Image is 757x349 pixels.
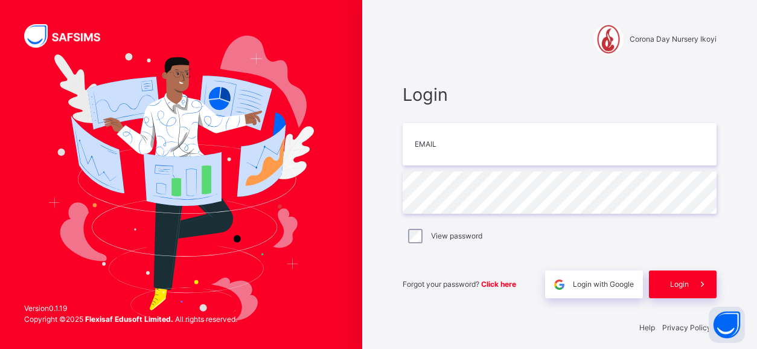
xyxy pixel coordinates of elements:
[573,279,634,290] span: Login with Google
[403,82,717,107] span: Login
[85,315,173,324] strong: Flexisaf Edusoft Limited.
[662,323,711,332] a: Privacy Policy
[24,24,115,48] img: SAFSIMS Logo
[481,280,516,289] a: Click here
[709,307,745,343] button: Open asap
[630,34,717,45] span: Corona Day Nursery Ikoyi
[670,279,689,290] span: Login
[24,303,237,314] span: Version 0.1.19
[24,315,237,324] span: Copyright © 2025 All rights reserved.
[431,231,482,242] label: View password
[403,280,516,289] span: Forgot your password?
[48,36,315,322] img: Hero Image
[552,278,566,292] img: google.396cfc9801f0270233282035f929180a.svg
[639,323,655,332] a: Help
